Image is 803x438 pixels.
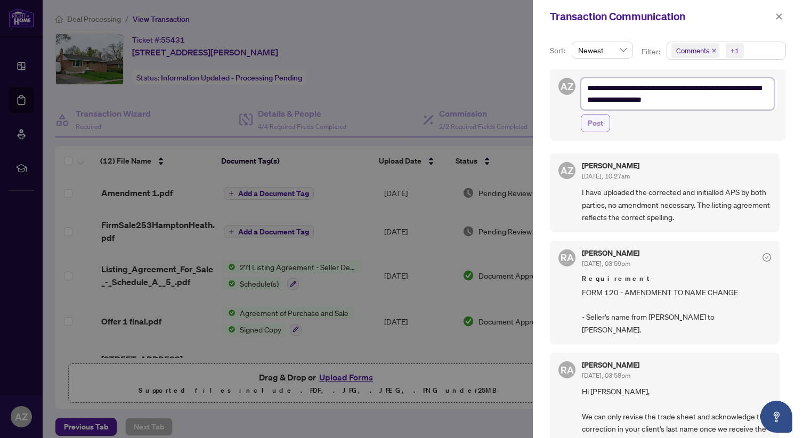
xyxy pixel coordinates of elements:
[561,79,573,94] span: AZ
[582,286,771,336] span: FORM 120 - AMENDMENT TO NAME CHANGE - Seller's name from [PERSON_NAME] to [PERSON_NAME].
[550,9,772,25] div: Transaction Communication
[582,162,639,169] h5: [PERSON_NAME]
[582,361,639,369] h5: [PERSON_NAME]
[582,186,771,223] span: I have uploaded the corrected and initialled APS by both parties, no amendment necessary. The lis...
[676,45,709,56] span: Comments
[582,249,639,257] h5: [PERSON_NAME]
[582,273,771,284] span: Requirement
[582,259,630,267] span: [DATE], 03:59pm
[760,401,792,433] button: Open asap
[642,46,662,58] p: Filter:
[581,114,610,132] button: Post
[588,115,603,132] span: Post
[561,250,574,265] span: RA
[763,253,771,262] span: check-circle
[731,45,739,56] div: +1
[582,172,630,180] span: [DATE], 10:27am
[671,43,719,58] span: Comments
[775,13,783,20] span: close
[550,45,567,56] p: Sort:
[561,163,573,178] span: AZ
[711,48,717,53] span: close
[582,371,630,379] span: [DATE], 03:58pm
[561,362,574,377] span: RA
[578,42,627,58] span: Newest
